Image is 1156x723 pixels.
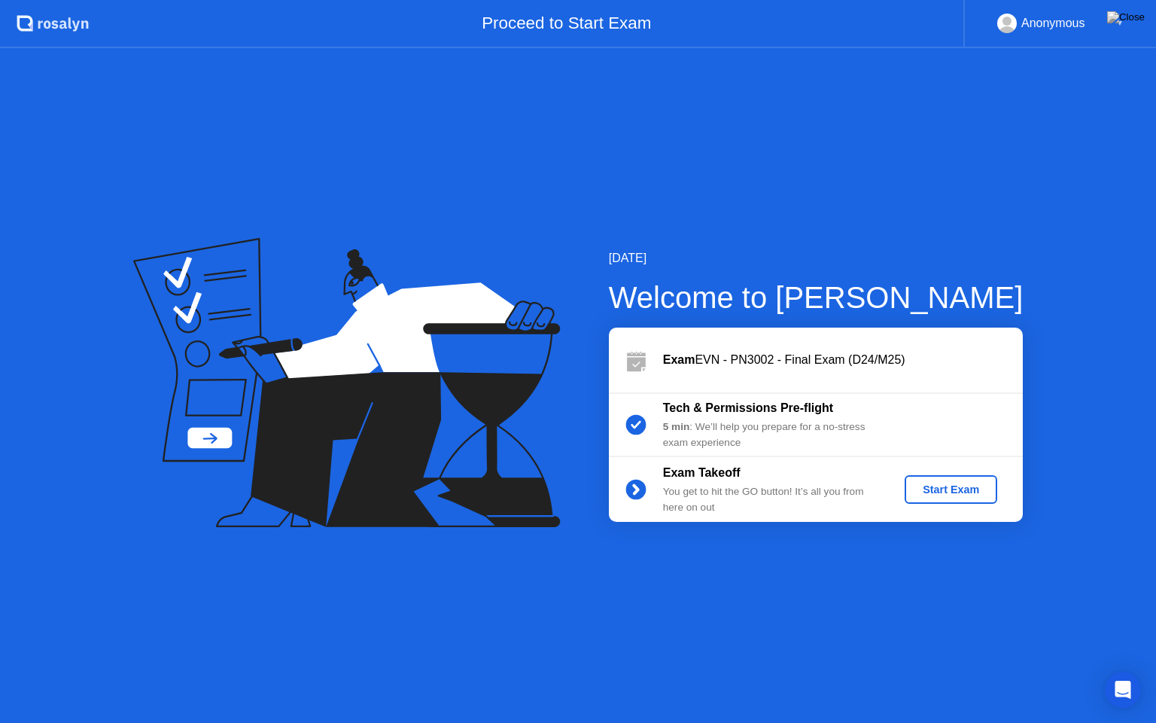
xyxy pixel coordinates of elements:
div: You get to hit the GO button! It’s all you from here on out [663,484,880,515]
b: Tech & Permissions Pre-flight [663,401,833,414]
div: [DATE] [609,249,1024,267]
div: Anonymous [1021,14,1085,33]
div: Open Intercom Messenger [1105,672,1141,708]
div: EVN - PN3002 - Final Exam (D24/M25) [663,351,1023,369]
div: Start Exam [911,484,991,496]
div: : We’ll help you prepare for a no-stress exam experience [663,419,880,450]
b: Exam Takeoff [663,466,741,479]
img: Close [1107,11,1145,23]
b: Exam [663,353,695,366]
button: Start Exam [905,475,997,504]
b: 5 min [663,421,690,432]
div: Welcome to [PERSON_NAME] [609,275,1024,320]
